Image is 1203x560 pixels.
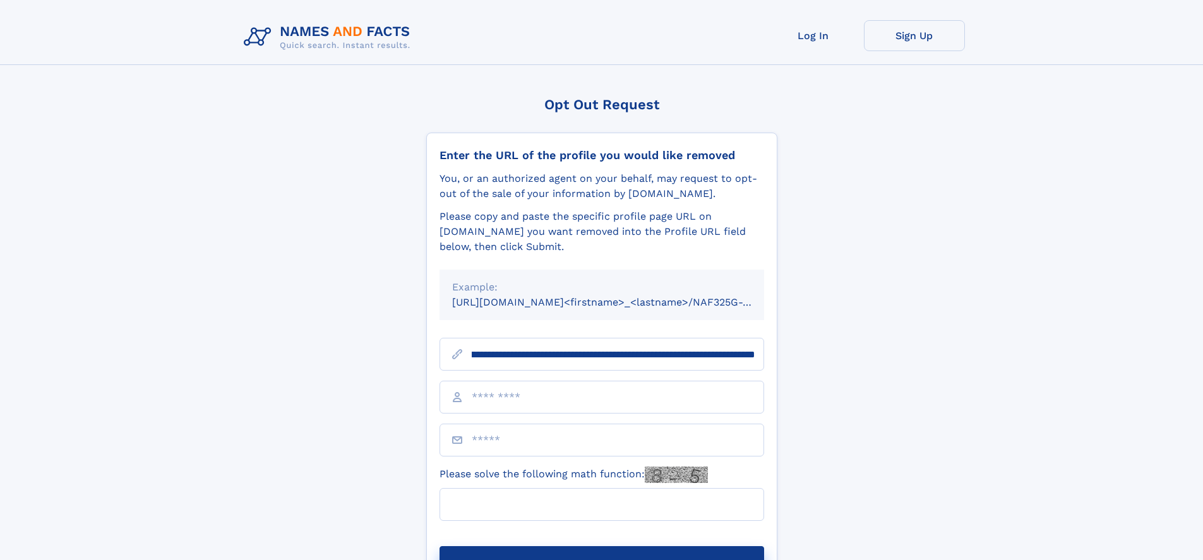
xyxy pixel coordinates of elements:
[426,97,777,112] div: Opt Out Request
[440,148,764,162] div: Enter the URL of the profile you would like removed
[864,20,965,51] a: Sign Up
[440,209,764,254] div: Please copy and paste the specific profile page URL on [DOMAIN_NAME] you want removed into the Pr...
[440,467,708,483] label: Please solve the following math function:
[452,280,751,295] div: Example:
[763,20,864,51] a: Log In
[440,171,764,201] div: You, or an authorized agent on your behalf, may request to opt-out of the sale of your informatio...
[239,20,421,54] img: Logo Names and Facts
[452,296,788,308] small: [URL][DOMAIN_NAME]<firstname>_<lastname>/NAF325G-xxxxxxxx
